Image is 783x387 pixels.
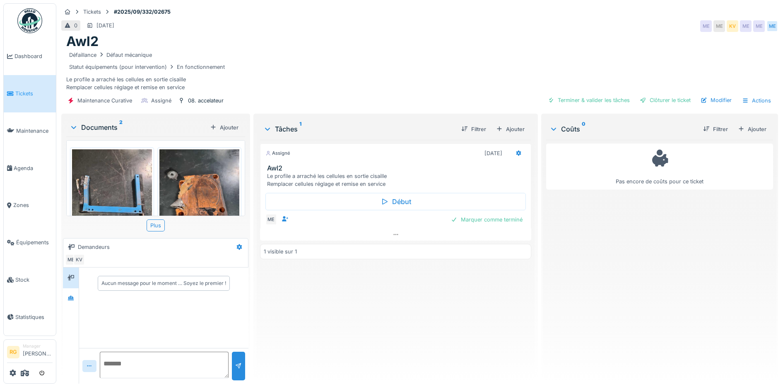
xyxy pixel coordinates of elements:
[265,214,277,225] div: ME
[4,38,56,75] a: Dashboard
[17,8,42,33] img: Badge_color-CXgf-gQk.svg
[14,52,53,60] span: Dashboard
[73,254,85,265] div: KV
[69,63,225,71] div: Statut équipements (pour intervention) En fonctionnement
[188,97,224,105] div: 08. accelateur
[4,261,56,299] a: Stock
[15,276,53,284] span: Stock
[544,95,633,106] div: Terminer & valider les tâches
[448,214,526,225] div: Marquer comme terminé
[70,122,207,132] div: Documents
[727,20,738,32] div: KV
[207,122,242,133] div: Ajouter
[101,280,226,287] div: Aucun message pour le moment … Soyez le premier !
[700,20,712,32] div: ME
[23,343,53,361] li: [PERSON_NAME]
[151,97,171,105] div: Assigné
[700,124,731,135] div: Filtrer
[4,187,56,224] a: Zones
[753,20,765,32] div: ME
[4,75,56,112] a: Tickets
[582,124,585,134] sup: 0
[65,254,77,265] div: ME
[299,124,301,134] sup: 1
[69,51,152,59] div: Défaillance Défaut mécanique
[267,164,528,172] h3: Awl2
[119,122,123,132] sup: 2
[552,147,768,186] div: Pas encore de coûts pour ce ticket
[740,20,752,32] div: ME
[147,219,165,231] div: Plus
[4,112,56,150] a: Maintenance
[265,193,526,210] div: Début
[484,149,502,157] div: [DATE]
[78,243,110,251] div: Demandeurs
[16,239,53,246] span: Équipements
[697,95,735,106] div: Modifier
[267,172,528,188] div: Le profile a arraché les cellules en sortie cisaille Remplacer cellules réglage et remise en service
[766,20,778,32] div: ME
[96,22,114,29] div: [DATE]
[713,20,725,32] div: ME
[74,22,77,29] div: 0
[111,8,174,16] strong: #2025/09/332/02675
[458,124,489,135] div: Filtrer
[72,149,152,256] img: q7dmurikehoge85ur4hbn01sds01
[4,298,56,336] a: Statistiques
[83,8,101,16] div: Tickets
[66,34,99,49] h1: Awl2
[77,97,132,105] div: Maintenance Curative
[263,124,455,134] div: Tâches
[265,150,290,157] div: Assigné
[159,149,239,256] img: vmt4dujk5wax6sa2gpslop1elrj9
[15,313,53,321] span: Statistiques
[16,127,53,135] span: Maintenance
[4,149,56,187] a: Agenda
[15,90,53,97] span: Tickets
[14,164,53,172] span: Agenda
[66,50,773,92] div: Le profile a arraché les cellules en sortie cisaille Remplacer cellules réglage et remise en service
[4,224,56,261] a: Équipements
[264,248,297,256] div: 1 visible sur 1
[493,124,528,135] div: Ajouter
[23,343,53,349] div: Manager
[7,343,53,363] a: RG Manager[PERSON_NAME]
[13,201,53,209] span: Zones
[738,95,775,107] div: Actions
[636,95,694,106] div: Clôturer le ticket
[549,124,696,134] div: Coûts
[7,346,19,358] li: RG
[735,124,770,135] div: Ajouter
